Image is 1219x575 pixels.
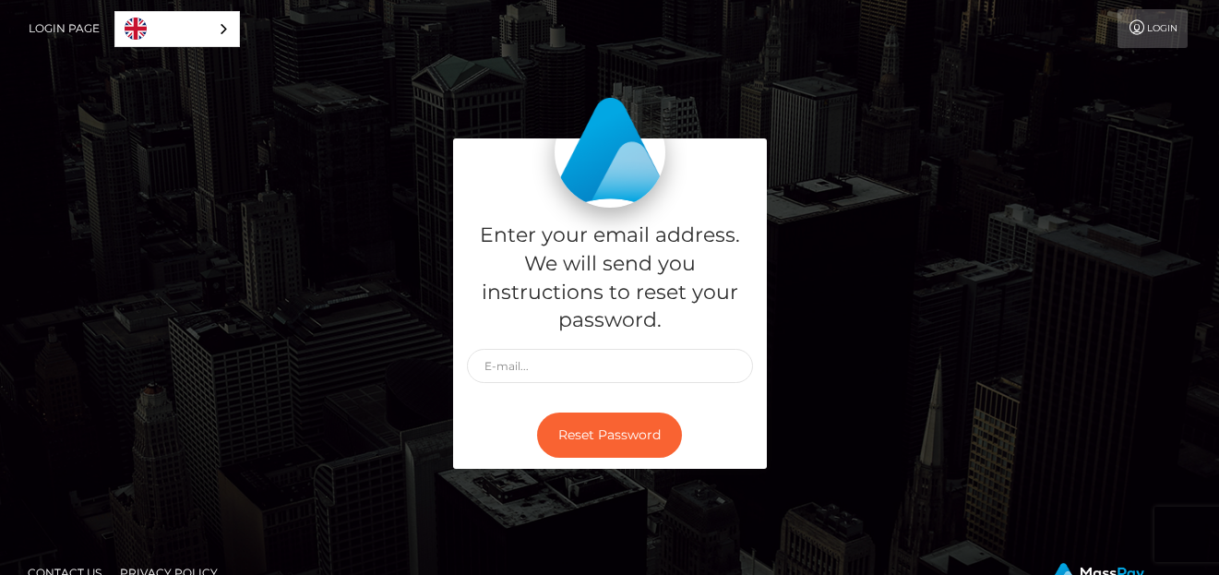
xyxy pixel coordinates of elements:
[467,349,753,383] input: E-mail...
[467,222,753,335] h5: Enter your email address. We will send you instructions to reset your password.
[114,11,240,47] aside: Language selected: English
[29,9,100,48] a: Login Page
[114,11,240,47] div: Language
[115,12,239,46] a: English
[537,413,682,458] button: Reset Password
[555,97,665,208] img: MassPay Login
[1117,9,1188,48] a: Login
